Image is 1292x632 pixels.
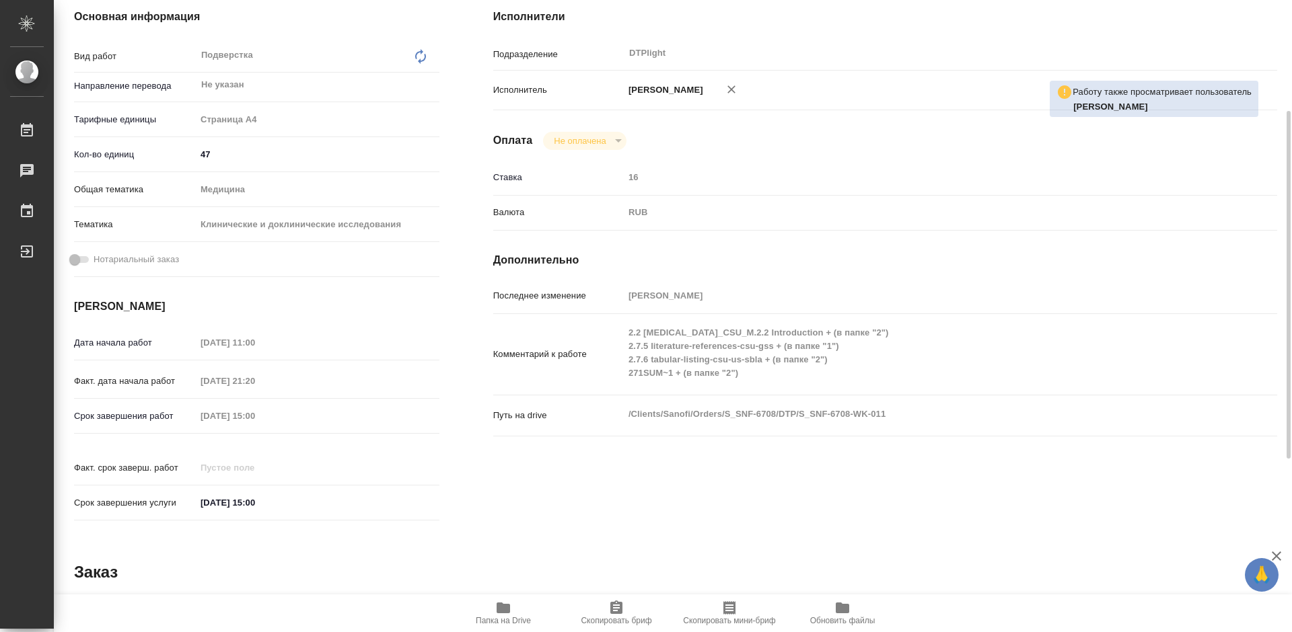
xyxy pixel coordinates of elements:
p: Последнее изменение [493,289,624,303]
h4: Дополнительно [493,252,1277,268]
button: Не оплачена [550,135,610,147]
p: Валюта [493,206,624,219]
h4: Оплата [493,132,533,149]
textarea: 2.2 [MEDICAL_DATA]_CSU_M.2.2 Introduction + (в папке "2") 2.7.5 literature-references-csu-gss + (... [624,321,1212,385]
span: Скопировать мини-бриф [683,616,775,625]
h4: Исполнители [493,9,1277,25]
input: Пустое поле [624,286,1212,305]
input: Пустое поле [196,406,314,426]
span: 🙏 [1250,561,1273,589]
p: Тематика [74,218,196,231]
span: Обновить файлы [810,616,875,625]
p: Тарифные единицы [74,113,196,126]
b: [PERSON_NAME] [1073,102,1148,112]
p: Ставка [493,171,624,184]
input: ✎ Введи что-нибудь [196,145,439,164]
h4: Основная информация [74,9,439,25]
h4: [PERSON_NAME] [74,299,439,315]
input: Пустое поле [196,371,314,391]
p: Работу также просматривает пользователь [1073,85,1252,99]
p: Факт. дата начала работ [74,374,196,388]
h2: Заказ [74,561,118,583]
input: ✎ Введи что-нибудь [196,493,314,512]
p: Вид работ [74,50,196,63]
p: Факт. срок заверш. работ [74,461,196,475]
div: Страница А4 [196,108,439,131]
button: 🙏 [1245,558,1279,592]
span: Папка на Drive [476,616,531,625]
p: Срок завершения услуги [74,496,196,510]
p: Срок завершения работ [74,409,196,423]
div: Не оплачена [543,132,626,150]
p: Подразделение [493,48,624,61]
span: Скопировать бриф [581,616,651,625]
p: Дата начала работ [74,336,196,350]
p: [PERSON_NAME] [624,83,703,97]
p: Направление перевода [74,79,196,93]
button: Папка на Drive [447,594,560,632]
button: Обновить файлы [786,594,899,632]
p: Комментарий к работе [493,348,624,361]
input: Пустое поле [196,333,314,352]
button: Скопировать мини-бриф [673,594,786,632]
p: Общая тематика [74,183,196,196]
span: Нотариальный заказ [94,253,179,266]
button: Удалить исполнителя [717,75,746,104]
div: Клинические и доклинические исследования [196,213,439,236]
button: Скопировать бриф [560,594,673,632]
p: Исполнитель [493,83,624,97]
textarea: /Clients/Sanofi/Orders/S_SNF-6708/DTP/S_SNF-6708-WK-011 [624,403,1212,426]
p: Кол-во единиц [74,148,196,161]
div: RUB [624,201,1212,224]
input: Пустое поле [196,458,314,477]
input: Пустое поле [624,167,1212,187]
p: Путь на drive [493,409,624,422]
p: Горшкова Валентина [1073,100,1252,114]
div: Медицина [196,178,439,201]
